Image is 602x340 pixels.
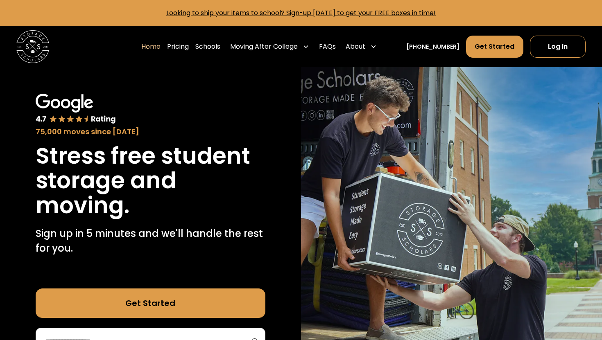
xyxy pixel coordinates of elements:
[166,8,436,18] a: Looking to ship your items to school? Sign-up [DATE] to get your FREE boxes in time!
[36,94,116,124] img: Google 4.7 star rating
[16,30,49,63] a: home
[319,35,336,58] a: FAQs
[230,42,298,52] div: Moving After College
[406,43,459,51] a: [PHONE_NUMBER]
[530,36,586,58] a: Log In
[227,35,312,58] div: Moving After College
[36,288,265,318] a: Get Started
[16,30,49,63] img: Storage Scholars main logo
[346,42,365,52] div: About
[36,126,265,137] div: 75,000 moves since [DATE]
[167,35,189,58] a: Pricing
[195,35,220,58] a: Schools
[36,144,265,218] h1: Stress free student storage and moving.
[141,35,161,58] a: Home
[466,36,523,58] a: Get Started
[36,226,265,256] p: Sign up in 5 minutes and we'll handle the rest for you.
[342,35,380,58] div: About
